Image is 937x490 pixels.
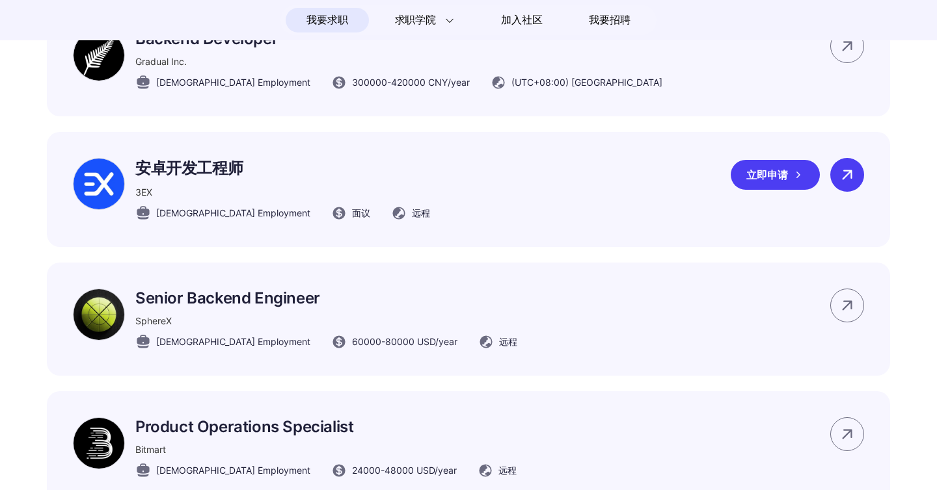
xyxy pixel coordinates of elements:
[156,335,310,348] span: [DEMOGRAPHIC_DATA] Employment
[589,12,630,28] span: 我要招聘
[352,335,457,348] span: 60000 - 80000 USD /year
[731,160,830,190] a: 立即申请
[135,56,187,67] span: Gradual Inc.
[352,463,457,477] span: 24000 - 48000 USD /year
[731,160,820,190] div: 立即申请
[499,335,517,348] span: 远程
[135,158,430,179] p: 安卓开发工程师
[135,187,152,198] span: 3EX
[156,75,310,89] span: [DEMOGRAPHIC_DATA] Employment
[135,315,172,326] span: SphereX
[135,289,517,307] p: Senior Backend Engineer
[352,75,470,89] span: 300000 - 420000 CNY /year
[156,463,310,477] span: [DEMOGRAPHIC_DATA] Employment
[135,417,517,436] p: Product Operations Specialist
[511,75,662,89] span: (UTC+08:00) [GEOGRAPHIC_DATA]
[156,206,310,220] span: [DEMOGRAPHIC_DATA] Employment
[412,206,430,220] span: 远程
[498,463,517,477] span: 远程
[501,10,542,31] span: 加入社区
[135,444,166,455] span: Bitmart
[395,12,436,28] span: 求职学院
[306,10,347,31] span: 我要求职
[352,206,370,220] span: 面议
